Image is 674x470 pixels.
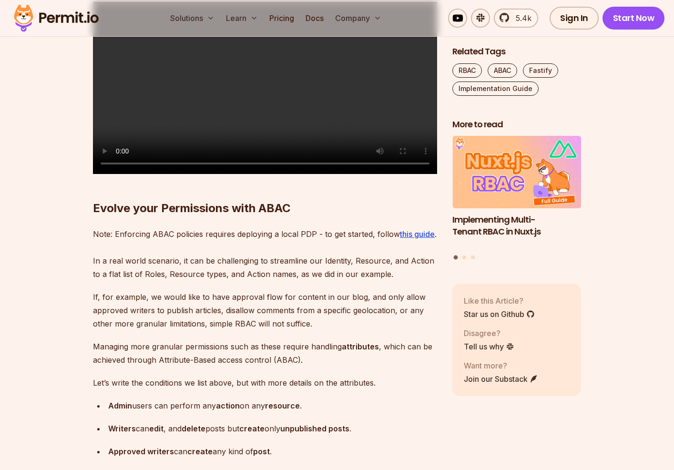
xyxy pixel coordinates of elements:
strong: edit [149,424,163,433]
a: 5.4k [494,9,538,28]
button: Solutions [166,9,218,28]
p: Managing more granular permissions such as these require handling , which can be achieved through... [93,340,437,367]
strong: post [253,447,270,456]
a: RBAC [452,63,482,78]
strong: resource [265,401,300,410]
p: Like this Article? [464,295,535,307]
a: Join our Substack [464,373,538,385]
strong: create [187,447,213,456]
strong: delete [182,424,205,433]
button: Go to slide 2 [462,255,466,259]
h2: Evolve your Permissions with ABAC [93,163,437,216]
p: If, for example, we would like to have approval flow for content in our blog, and only allow appr... [93,290,437,330]
strong: Writers [108,424,136,433]
button: Go to slide 3 [471,255,475,259]
img: Permit logo [10,2,103,34]
img: Implementing Multi-Tenant RBAC in Nuxt.js [452,136,581,209]
a: this guide [400,229,435,239]
h2: Related Tags [452,46,581,58]
a: Start Now [603,7,665,30]
button: Learn [222,9,262,28]
p: Let’s write the conditions we list above, but with more details on the attributes. [93,376,437,389]
video: Sorry, your browser doesn't support embedded videos. [93,2,437,174]
p: users can perform any on any . [108,399,437,412]
li: 1 of 3 [452,136,581,250]
strong: attributes [342,342,379,351]
p: Note: Enforcing ABAC policies requires deploying a local PDP - to get started, follow . In a real... [93,227,437,281]
div: Posts [452,136,581,261]
a: Docs [302,9,327,28]
h3: Implementing Multi-Tenant RBAC in Nuxt.js [452,214,581,238]
a: Sign In [550,7,599,30]
strong: unpublished posts [280,424,349,433]
strong: create [239,424,265,433]
a: Implementation Guide [452,82,539,96]
p: Disagree? [464,327,514,339]
strong: Admin [108,401,132,410]
strong: action [216,401,240,410]
a: Star us on Github [464,308,535,320]
span: 5.4k [510,12,531,24]
a: Implementing Multi-Tenant RBAC in Nuxt.jsImplementing Multi-Tenant RBAC in Nuxt.js [452,136,581,250]
a: ABAC [488,63,517,78]
h2: More to read [452,119,581,131]
strong: Approved writers [108,447,174,456]
a: Fastify [523,63,558,78]
a: Pricing [266,9,298,28]
p: Want more? [464,360,538,371]
p: can any kind of . [108,445,437,458]
button: Company [331,9,385,28]
a: Tell us why [464,341,514,352]
button: Go to slide 1 [454,255,458,260]
p: can , and posts but only . [108,422,437,435]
